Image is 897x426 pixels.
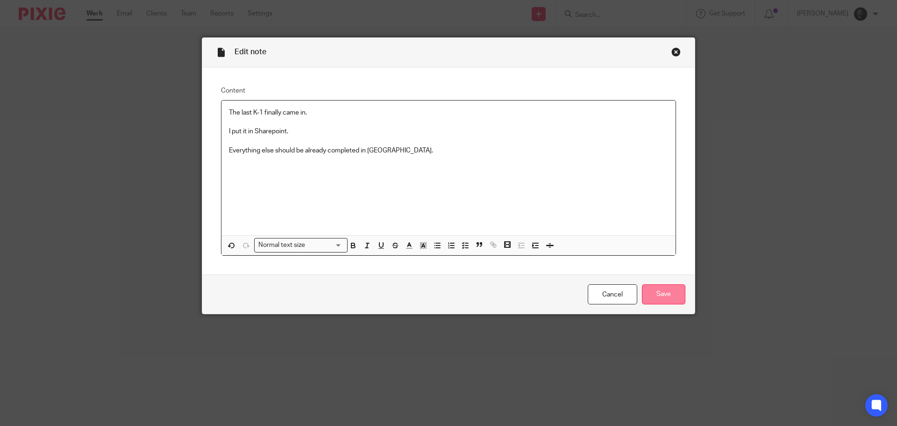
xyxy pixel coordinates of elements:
[588,284,637,304] a: Cancel
[256,240,307,250] span: Normal text size
[235,48,266,56] span: Edit note
[229,146,668,155] p: Everything else should be already completed in [GEOGRAPHIC_DATA].
[671,47,681,57] div: Close this dialog window
[254,238,348,253] div: Search for option
[642,284,685,304] input: Save
[308,240,342,250] input: Search for option
[229,108,668,117] p: The last K-1 finally came in.
[229,127,668,136] p: I put it in Sharepoint.
[221,86,676,95] label: Content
